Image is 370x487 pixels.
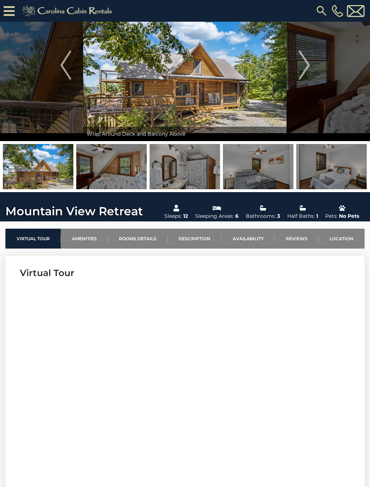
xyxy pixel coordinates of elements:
img: 163277331 [223,144,293,189]
a: [PHONE_NUMBER] [330,5,345,17]
a: Reviews [275,229,318,249]
img: 163277310 [76,144,147,189]
img: Khaki-logo.png [18,4,118,18]
img: 163277332 [296,144,367,189]
img: search-regular.svg [315,4,328,17]
img: 163277330 [150,144,220,189]
img: arrow [299,51,310,80]
div: Wrap Around Deck and Balcony Above [83,127,287,141]
img: arrow [60,51,71,80]
a: Rooms Details [108,229,168,249]
img: 163277329 [3,144,73,189]
h3: Virtual Tour [20,267,350,279]
a: Description [168,229,221,249]
a: Amenities [61,229,108,249]
a: Virtual Tour [5,229,61,249]
a: Availability [221,229,275,249]
a: Location [319,229,365,249]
